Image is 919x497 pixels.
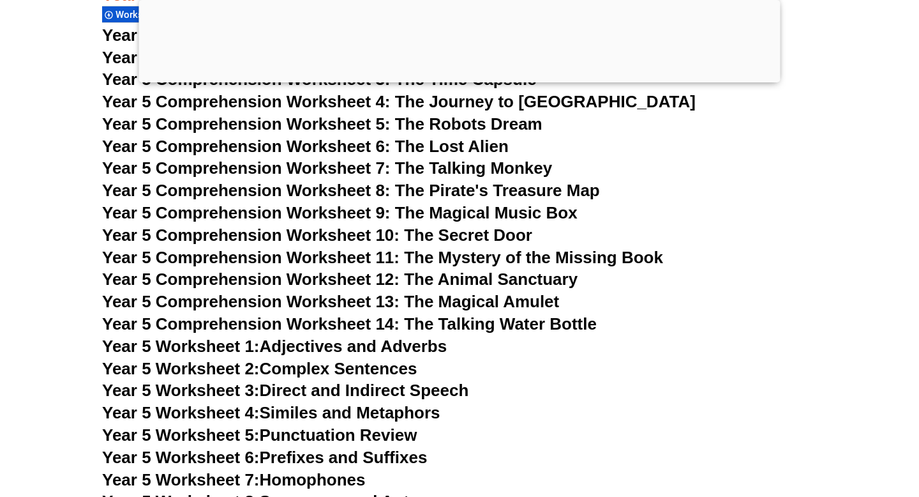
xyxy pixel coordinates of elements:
a: Year 5 Comprehension Worksheet 8: The Pirate's Treasure Map [102,181,600,200]
span: Year 5 Worksheet 2: [102,359,260,378]
a: Year 5 Comprehension Worksheet 5: The Robots Dream [102,114,542,134]
span: Year 5 Worksheet 1: [102,337,260,356]
span: Year 5 Worksheet 6: [102,448,260,467]
a: Year 5 Comprehension Worksheet 3: The Time Capsule [102,70,537,89]
a: Year 5 Comprehension Worksheet 1: The Magical Bookstore [102,26,576,45]
span: Year 5 Worksheet 7: [102,470,260,489]
a: Year 5 Comprehension Worksheet 4: The Journey to [GEOGRAPHIC_DATA] [102,92,696,111]
a: Year 5 Worksheet 4:Similes and Metaphors [102,403,440,422]
a: Year 5 Comprehension Worksheet 13: The Magical Amulet [102,292,559,311]
a: Year 5 Worksheet 2:Complex Sentences [102,359,417,378]
a: Year 5 Comprehension Worksheet 9: The Magical Music Box [102,203,578,222]
a: Year 5 Worksheet 1:Adjectives and Adverbs [102,337,447,356]
div: Worksheet Bundles [102,6,200,23]
a: Year 5 Worksheet 3:Direct and Indirect Speech [102,381,468,400]
span: Worksheet Bundles [116,9,202,20]
a: Year 5 Comprehension Worksheet 10: The Secret Door [102,226,532,245]
span: Year 5 Worksheet 4: [102,403,260,422]
a: Year 5 Comprehension Worksheet 2: The Animal Detective [102,48,562,67]
a: Year 5 Comprehension Worksheet 12: The Animal Sanctuary [102,270,578,289]
a: Year 5 Worksheet 5:Punctuation Review [102,425,417,445]
span: Year 5 Worksheet 3: [102,381,260,400]
a: Year 5 Worksheet 6:Prefixes and Suffixes [102,448,427,467]
a: Year 5 Comprehension Worksheet 7: The Talking Monkey [102,158,552,178]
iframe: Chat Widget [700,353,919,497]
a: Year 5 Worksheet 7:Homophones [102,470,366,489]
span: Year 5 Worksheet 5: [102,425,260,445]
a: Year 5 Comprehension Worksheet 6: The Lost Alien [102,137,509,156]
a: Year 5 Comprehension Worksheet 11: The Mystery of the Missing Book [102,248,663,267]
a: Year 5 Comprehension Worksheet 14: The Talking Water Bottle [102,314,597,333]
